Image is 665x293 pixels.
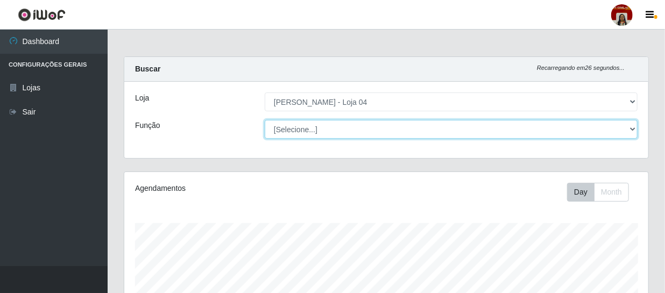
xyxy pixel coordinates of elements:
div: First group [567,183,629,202]
button: Day [567,183,595,202]
div: Agendamentos [135,183,335,194]
i: Recarregando em 26 segundos... [537,65,625,71]
div: Toolbar with button groups [567,183,638,202]
img: CoreUI Logo [18,8,66,22]
strong: Buscar [135,65,160,73]
button: Month [594,183,629,202]
label: Loja [135,92,149,104]
label: Função [135,120,160,131]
